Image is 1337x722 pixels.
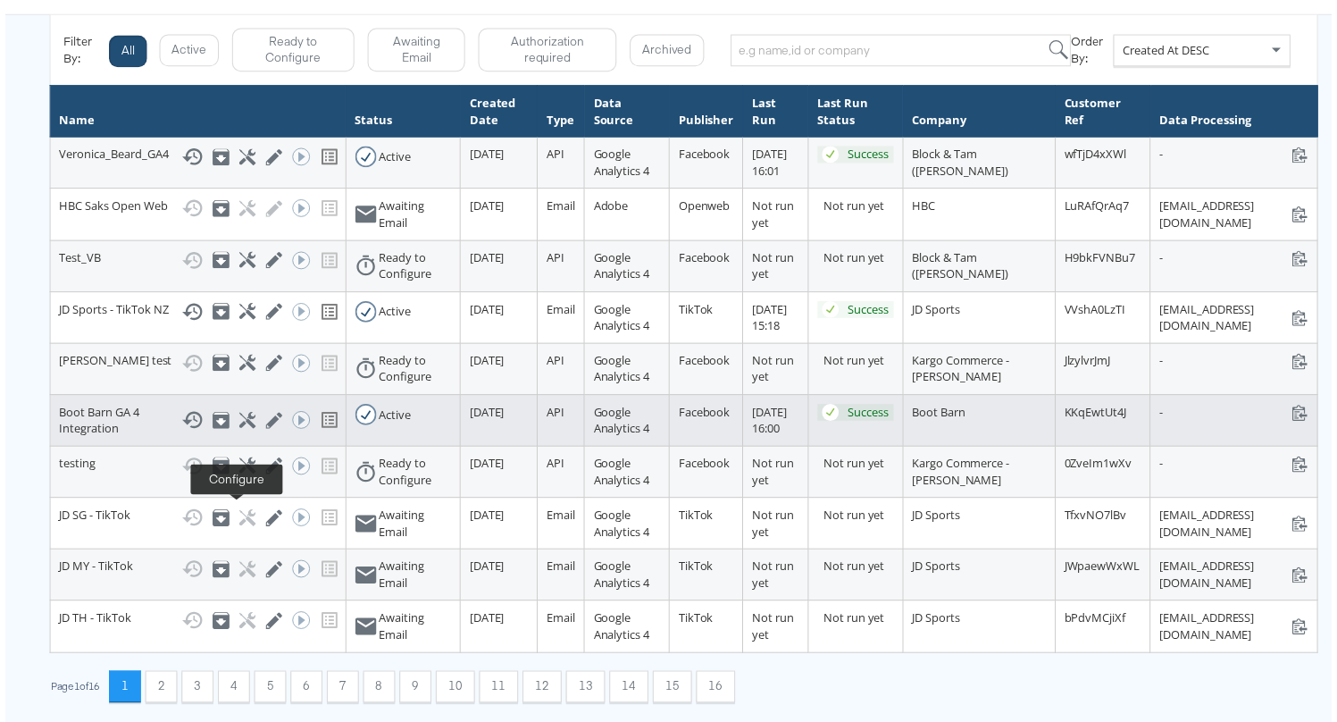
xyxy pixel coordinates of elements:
[546,252,564,268] span: API
[229,29,352,72] button: Ready to Configure
[915,199,938,215] span: HBC
[546,459,564,475] span: API
[104,676,137,709] button: 1
[236,416,249,432] button: Configure
[1068,147,1131,164] span: wfTjD4xXWl
[251,676,283,709] button: 5
[679,252,731,268] span: Facebook
[478,676,517,709] button: 11
[593,252,649,285] span: Google Analytics 4
[288,676,320,709] button: 6
[915,407,968,424] span: Boot Barn
[697,676,736,709] button: 16
[522,676,561,709] button: 12
[214,676,247,709] button: 4
[54,459,334,481] div: testing
[54,252,334,273] div: Test_VB
[915,356,1013,389] span: Kargo Commerce - [PERSON_NAME]
[468,459,503,475] span: [DATE]
[54,199,334,221] div: HBC Saks Open Web
[825,199,896,216] div: Not run yet
[915,511,963,527] span: JD Sports
[468,356,503,372] span: [DATE]
[54,407,334,441] div: Boot Barn GA 4 Integration
[753,252,795,285] span: Not run yet
[753,356,795,389] span: Not run yet
[915,615,963,631] span: JD Sports
[546,511,574,527] span: Email
[593,459,649,492] span: Google Analytics 4
[825,511,896,528] div: Not run yet
[753,459,795,492] span: Not run yet
[630,35,705,67] button: Archived
[477,29,616,72] button: Authorization required
[459,87,537,139] th: Created Date
[593,147,649,180] span: Google Analytics 4
[546,304,574,320] span: Email
[178,676,210,709] button: 3
[679,563,714,579] span: TikTok
[1068,511,1131,527] span: TfxvNO7lBv
[316,304,338,325] svg: View missing tracking codes
[316,147,338,169] svg: View missing tracking codes
[316,413,338,434] svg: View missing tracking codes
[593,511,649,544] span: Google Analytics 4
[324,676,356,709] button: 7
[679,615,714,631] span: TikTok
[468,563,503,579] span: [DATE]
[753,511,795,544] span: Not run yet
[361,676,393,709] button: 8
[679,356,731,372] span: Facebook
[753,304,788,337] span: [DATE] 15:18
[377,615,449,648] div: Awaiting Email
[546,563,574,579] span: Email
[915,459,1013,492] span: Kargo Commerce - [PERSON_NAME]
[1068,615,1130,631] span: bPdvMCjiXf
[46,87,344,139] th: Name
[546,356,564,372] span: API
[670,87,744,139] th: Publisher
[1127,43,1214,59] span: Created At DESC
[54,304,334,325] div: JD Sports - TikTok NZ
[915,563,963,579] span: JD Sports
[609,676,648,709] button: 14
[1164,511,1314,544] div: [EMAIL_ADDRESS][DOMAIN_NAME]
[825,356,896,373] div: Not run yet
[593,615,649,648] span: Google Analytics 4
[1164,407,1314,424] div: -
[593,356,649,389] span: Google Analytics 4
[377,410,409,427] div: Active
[915,252,1012,285] span: Block & Tam ([PERSON_NAME])
[468,252,503,268] span: [DATE]
[377,199,449,232] div: Awaiting Email
[731,35,1074,67] input: e.g name,id or company
[849,407,890,424] div: Success
[825,563,896,580] div: Not run yet
[1068,563,1144,579] span: JWpaewWxWL
[468,615,503,631] span: [DATE]
[377,563,449,596] div: Awaiting Email
[1164,147,1314,164] div: -
[679,199,731,215] span: Openweb
[343,87,458,139] th: Status
[377,459,449,492] div: Ready to Configure
[54,356,334,377] div: [PERSON_NAME] test
[825,615,896,632] div: Not run yet
[1068,199,1133,215] span: LuRAfQrAq7
[1068,459,1136,475] span: 0ZveIm1wXv
[546,199,574,215] span: Email
[825,459,896,476] div: Not run yet
[753,407,788,441] span: [DATE] 16:00
[1155,87,1324,139] th: Data Processing
[377,252,449,285] div: Ready to Configure
[377,150,409,167] div: Active
[1068,356,1115,372] span: JlzylvrJmJ
[546,147,564,164] span: API
[825,252,896,269] div: Not run yet
[679,459,731,475] span: Facebook
[1164,459,1314,476] div: -
[753,563,795,596] span: Not run yet
[45,686,96,699] div: Page 1 of 16
[155,35,215,67] button: Active
[753,615,795,648] span: Not run yet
